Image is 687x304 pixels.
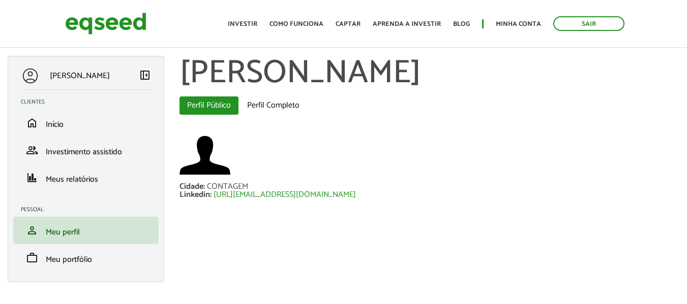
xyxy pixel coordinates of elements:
[214,191,356,199] a: [URL][EMAIL_ADDRESS][DOMAIN_NAME]
[336,21,361,27] a: Captar
[180,191,214,199] div: Linkedin
[21,117,151,129] a: homeInício
[207,183,248,191] div: CONTAGEM
[21,144,151,156] a: groupInvestimento assistido
[270,21,323,27] a: Como funciona
[26,252,38,264] span: work
[26,117,38,129] span: home
[203,180,205,193] span: :
[26,172,38,184] span: finance
[453,21,470,27] a: Blog
[139,69,151,83] a: Colapsar menu
[21,252,151,264] a: workMeu portfólio
[46,173,98,186] span: Meus relatórios
[553,16,624,31] a: Sair
[180,56,679,91] h1: [PERSON_NAME]
[13,137,159,164] li: Investimento assistido
[65,10,146,37] img: EqSeed
[46,118,64,131] span: Início
[180,130,230,181] a: Ver perfil do usuário.
[26,224,38,237] span: person
[139,69,151,81] span: left_panel_close
[13,109,159,137] li: Início
[180,96,238,115] a: Perfil Público
[21,172,151,184] a: financeMeus relatórios
[46,225,80,239] span: Meu perfil
[26,144,38,156] span: group
[21,99,159,105] h2: Clientes
[46,253,92,266] span: Meu portfólio
[21,207,159,213] h2: Pessoal
[50,71,110,81] p: [PERSON_NAME]
[180,130,230,181] img: Foto de Fabiana Santos de Carvalho Machado
[13,244,159,272] li: Meu portfólio
[496,21,541,27] a: Minha conta
[180,183,207,191] div: Cidade
[373,21,441,27] a: Aprenda a investir
[13,164,159,191] li: Meus relatórios
[240,96,307,115] a: Perfil Completo
[46,145,122,159] span: Investimento assistido
[13,217,159,244] li: Meu perfil
[21,224,151,237] a: personMeu perfil
[228,21,257,27] a: Investir
[210,188,212,201] span: :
